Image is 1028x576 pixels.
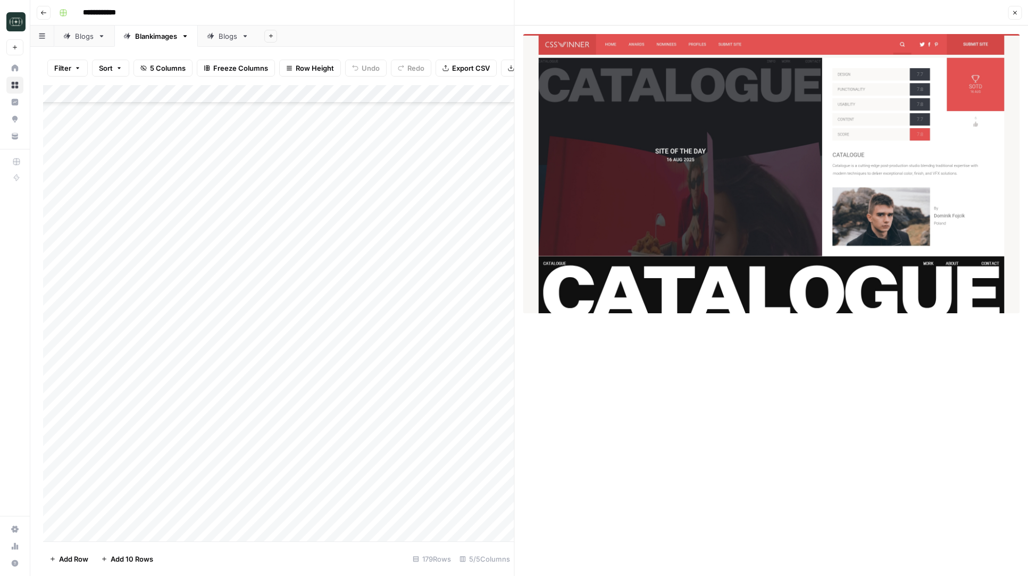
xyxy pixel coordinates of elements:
[6,555,23,572] button: Help + Support
[54,63,71,73] span: Filter
[6,538,23,555] a: Usage
[6,128,23,145] a: Your Data
[219,31,237,41] div: Blogs
[296,63,334,73] span: Row Height
[59,554,88,564] span: Add Row
[455,550,514,567] div: 5/5 Columns
[133,60,193,77] button: 5 Columns
[6,94,23,111] a: Insights
[345,60,387,77] button: Undo
[6,77,23,94] a: Browse
[362,63,380,73] span: Undo
[135,31,177,41] div: Blankimages
[95,550,160,567] button: Add 10 Rows
[114,26,198,47] a: Blankimages
[150,63,186,73] span: 5 Columns
[75,31,94,41] div: Blogs
[523,34,1020,313] img: Row/Cell
[213,63,268,73] span: Freeze Columns
[279,60,341,77] button: Row Height
[6,60,23,77] a: Home
[198,26,258,47] a: Blogs
[408,550,455,567] div: 179 Rows
[197,60,275,77] button: Freeze Columns
[111,554,153,564] span: Add 10 Rows
[54,26,114,47] a: Blogs
[47,60,88,77] button: Filter
[92,60,129,77] button: Sort
[452,63,490,73] span: Export CSV
[43,550,95,567] button: Add Row
[407,63,424,73] span: Redo
[99,63,113,73] span: Sort
[6,12,26,31] img: Catalyst Logo
[6,9,23,35] button: Workspace: Catalyst
[436,60,497,77] button: Export CSV
[6,521,23,538] a: Settings
[6,111,23,128] a: Opportunities
[391,60,431,77] button: Redo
